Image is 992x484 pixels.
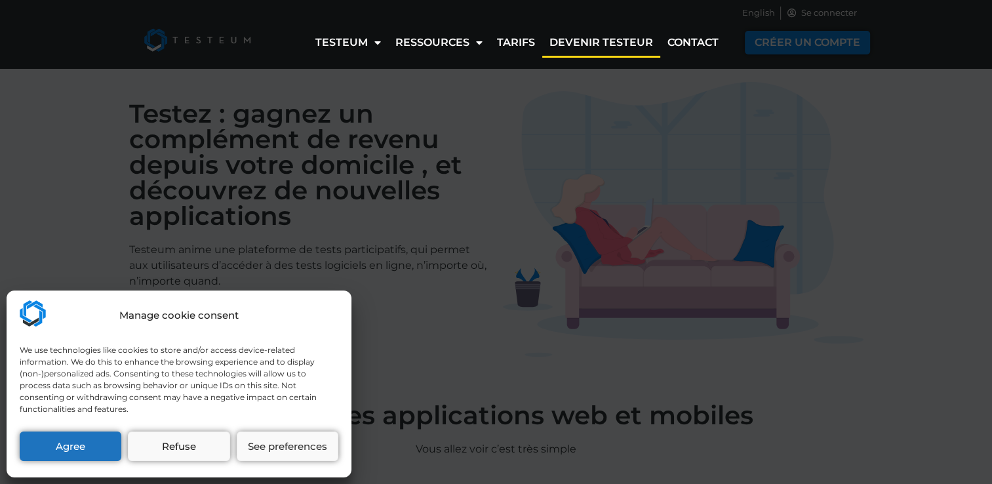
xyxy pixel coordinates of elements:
nav: Menu [298,28,736,58]
a: Tarifs [490,28,542,58]
a: Ressources [388,28,490,58]
a: Contact [660,28,726,58]
a: Testeum [308,28,388,58]
button: See preferences [237,432,338,461]
div: Manage cookie consent [119,308,239,323]
a: Devenir testeur [542,28,660,58]
button: Refuse [128,432,229,461]
button: Agree [20,432,121,461]
div: We use technologies like cookies to store and/or access device-related information. We do this to... [20,344,337,415]
img: Testeum.com - Application crowdtesting platform [20,300,46,327]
